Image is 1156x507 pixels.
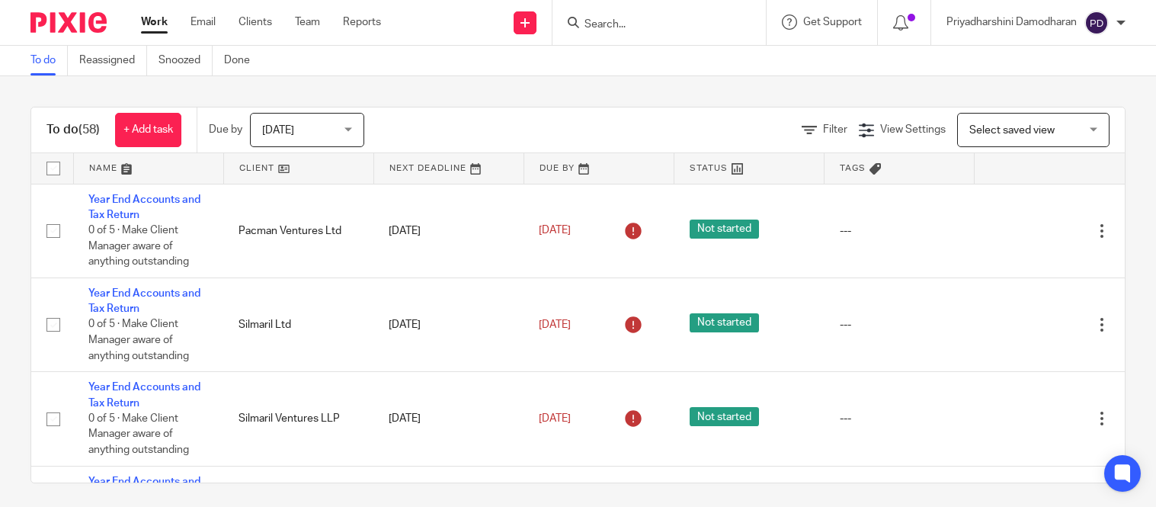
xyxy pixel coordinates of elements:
[159,46,213,75] a: Snoozed
[224,46,261,75] a: Done
[583,18,720,32] input: Search
[373,278,524,371] td: [DATE]
[840,411,959,426] div: ---
[30,46,68,75] a: To do
[803,17,862,27] span: Get Support
[343,14,381,30] a: Reports
[88,194,200,220] a: Year End Accounts and Tax Return
[223,278,373,371] td: Silmaril Ltd
[88,319,189,361] span: 0 of 5 · Make Client Manager aware of anything outstanding
[840,317,959,332] div: ---
[295,14,320,30] a: Team
[115,113,181,147] a: + Add task
[191,14,216,30] a: Email
[1084,11,1109,35] img: svg%3E
[539,413,571,424] span: [DATE]
[88,225,189,267] span: 0 of 5 · Make Client Manager aware of anything outstanding
[88,382,200,408] a: Year End Accounts and Tax Return
[690,313,759,332] span: Not started
[88,413,189,455] span: 0 of 5 · Make Client Manager aware of anything outstanding
[969,125,1055,136] span: Select saved view
[840,164,866,172] span: Tags
[223,184,373,278] td: Pacman Ventures Ltd
[209,122,242,137] p: Due by
[690,220,759,239] span: Not started
[88,288,200,314] a: Year End Accounts and Tax Return
[539,225,571,236] span: [DATE]
[373,372,524,466] td: [DATE]
[79,46,147,75] a: Reassigned
[88,477,200,502] a: Year End Accounts and Tax Return
[690,407,759,426] span: Not started
[840,223,959,239] div: ---
[823,124,847,135] span: Filter
[46,122,100,138] h1: To do
[262,125,294,136] span: [DATE]
[946,14,1077,30] p: Priyadharshini Damodharan
[373,184,524,278] td: [DATE]
[223,372,373,466] td: Silmaril Ventures LLP
[880,124,946,135] span: View Settings
[539,319,571,330] span: [DATE]
[239,14,272,30] a: Clients
[78,124,100,136] span: (58)
[30,12,107,33] img: Pixie
[141,14,168,30] a: Work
